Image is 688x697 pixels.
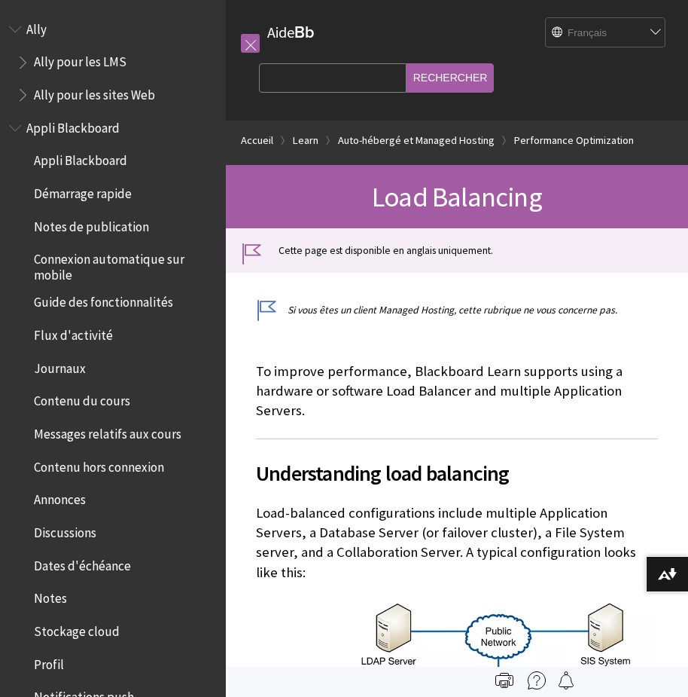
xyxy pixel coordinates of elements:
span: Dates d'échéance [34,553,131,573]
span: Notes de publication [34,214,149,234]
span: Contenu hors connexion [34,454,164,475]
span: Ally pour les sites Web [34,82,155,102]
h2: Understanding load balancing [256,439,658,489]
img: Follow this page [557,671,575,689]
span: Messages relatifs aux cours [34,421,181,442]
span: Guide des fonctionnalités [34,290,173,310]
p: Si vous êtes un client Managed Hosting, cette rubrique ne vous concerne pas. [256,303,658,317]
p: To improve performance, Blackboard Learn supports using a hardware or software Load Balancer and ... [256,362,658,421]
span: Load Balancing [372,179,542,214]
img: More help [528,671,546,689]
span: Annonces [34,488,86,508]
span: Profil [34,652,64,672]
a: Learn [293,131,318,150]
p: Cette page est disponible en anglais uniquement. [241,243,673,258]
span: Stockage cloud [34,619,120,639]
a: Auto-hébergé et Managed Hosting [338,131,495,150]
a: Performance Optimization [514,131,634,150]
span: Contenu du cours [34,389,130,409]
span: Ally [26,17,47,37]
a: Accueil [241,131,273,150]
span: Ally pour les LMS [34,50,126,70]
span: Discussions [34,520,96,540]
strong: Bb [294,23,315,42]
select: Site Language Selector [546,18,666,48]
p: Load-balanced configurations include multiple Application Servers, a Database Server (or failover... [256,503,658,582]
span: Appli Blackboard [26,115,120,136]
span: Flux d'activité [34,323,113,343]
a: AideBb [267,23,315,41]
img: Print [495,671,513,689]
span: Appli Blackboard [34,148,127,169]
nav: Book outline for Anthology Ally Help [9,17,217,108]
span: Démarrage rapide [34,181,132,201]
span: Notes [34,586,67,607]
span: Connexion automatique sur mobile [34,247,215,283]
span: Journaux [34,356,86,376]
input: Rechercher [406,63,495,93]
